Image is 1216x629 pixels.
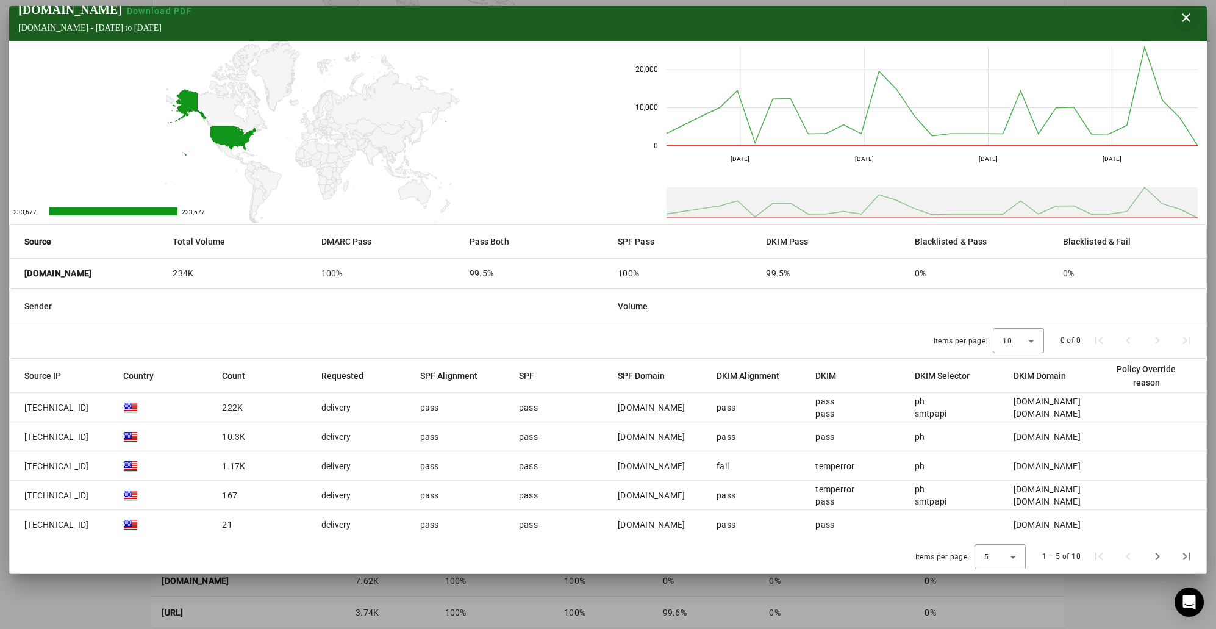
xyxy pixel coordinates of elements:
[519,489,538,501] div: pass
[127,6,192,16] span: Download PDF
[410,422,509,451] mat-cell: pass
[618,431,685,443] div: [DOMAIN_NAME]
[1143,542,1172,571] button: Next page
[608,259,756,288] mat-cell: 100%
[1003,337,1012,345] span: 10
[212,510,311,539] mat-cell: 21
[24,489,89,501] span: [TECHNICAL_ID]
[1103,156,1121,162] text: [DATE]
[519,401,538,414] div: pass
[1014,483,1081,495] div: [DOMAIN_NAME]
[915,395,947,408] div: ph
[855,156,874,162] text: [DATE]
[815,431,834,443] div: pass
[410,510,509,539] mat-cell: pass
[618,489,685,501] div: [DOMAIN_NAME]
[635,103,658,112] text: 10,000
[618,369,676,383] div: SPF Domain
[934,335,988,347] div: Items per page:
[24,519,89,531] span: [TECHNICAL_ID]
[608,289,1206,323] mat-header-cell: Volume
[312,259,460,288] mat-cell: 100%
[420,369,488,383] div: SPF Alignment
[321,369,374,383] div: Requested
[707,481,806,510] mat-cell: pass
[1014,369,1066,383] div: DKIM Domain
[1112,362,1192,389] div: Policy Override reason
[24,401,89,414] span: [TECHNICAL_ID]
[24,369,61,383] div: Source IP
[1014,460,1081,472] div: [DOMAIN_NAME]
[1014,369,1077,383] div: DKIM Domain
[915,460,925,472] div: ph
[815,495,854,508] div: pass
[1060,334,1081,347] div: 0 of 0
[312,422,410,451] mat-cell: delivery
[915,495,947,508] div: smtpapi
[905,259,1053,288] mat-cell: 0%
[618,519,685,531] div: [DOMAIN_NAME]
[123,430,138,444] img: blank.gif
[654,142,658,150] text: 0
[24,369,72,383] div: Source IP
[1014,519,1081,531] div: [DOMAIN_NAME]
[815,408,834,420] div: pass
[1175,588,1204,617] div: Open Intercom Messenger
[731,156,749,162] text: [DATE]
[815,519,834,531] div: pass
[519,519,538,531] div: pass
[915,551,970,563] div: Items per page:
[1014,495,1081,508] div: [DOMAIN_NAME]
[717,369,790,383] div: DKIM Alignment
[1112,362,1181,389] div: Policy Override reason
[24,235,52,248] strong: Source
[707,422,806,451] mat-cell: pass
[707,451,806,481] mat-cell: fail
[1014,408,1081,420] div: [DOMAIN_NAME]
[915,369,981,383] div: DKIM Selector
[24,267,91,279] strong: [DOMAIN_NAME]
[122,5,197,17] button: Download PDF
[915,408,947,420] div: smtpapi
[519,369,545,383] div: SPF
[618,401,685,414] div: [DOMAIN_NAME]
[24,460,89,472] span: [TECHNICAL_ID]
[460,259,608,288] mat-cell: 99.5%
[1014,395,1081,408] div: [DOMAIN_NAME]
[608,225,756,259] mat-header-cell: SPF Pass
[222,369,256,383] div: Count
[519,369,534,383] div: SPF
[707,393,806,422] mat-cell: pass
[519,431,538,443] div: pass
[182,209,205,215] text: 233,677
[312,451,410,481] mat-cell: delivery
[905,225,1053,259] mat-header-cell: Blacklisted & Pass
[915,369,970,383] div: DKIM Selector
[915,431,925,443] div: ph
[123,517,138,532] img: blank.gif
[13,209,37,215] text: 233,677
[321,369,363,383] div: Requested
[815,369,836,383] div: DKIM
[915,483,947,495] div: ph
[18,23,197,33] div: [DOMAIN_NAME] - [DATE] to [DATE]
[18,3,197,17] div: [DOMAIN_NAME]
[9,41,608,224] svg: A chart.
[312,393,410,422] mat-cell: delivery
[984,553,989,561] span: 5
[10,289,608,323] mat-header-cell: Sender
[618,460,685,472] div: [DOMAIN_NAME]
[163,259,311,288] mat-cell: 234K
[635,65,658,74] text: 20,000
[410,393,509,422] mat-cell: pass
[212,393,311,422] mat-cell: 222K
[212,451,311,481] mat-cell: 1.17K
[756,225,904,259] mat-header-cell: DKIM Pass
[123,400,138,415] img: blank.gif
[212,422,311,451] mat-cell: 10.3K
[815,369,847,383] div: DKIM
[1172,542,1201,571] button: Last page
[1053,225,1206,259] mat-header-cell: Blacklisted & Fail
[410,481,509,510] mat-cell: pass
[212,481,311,510] mat-cell: 167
